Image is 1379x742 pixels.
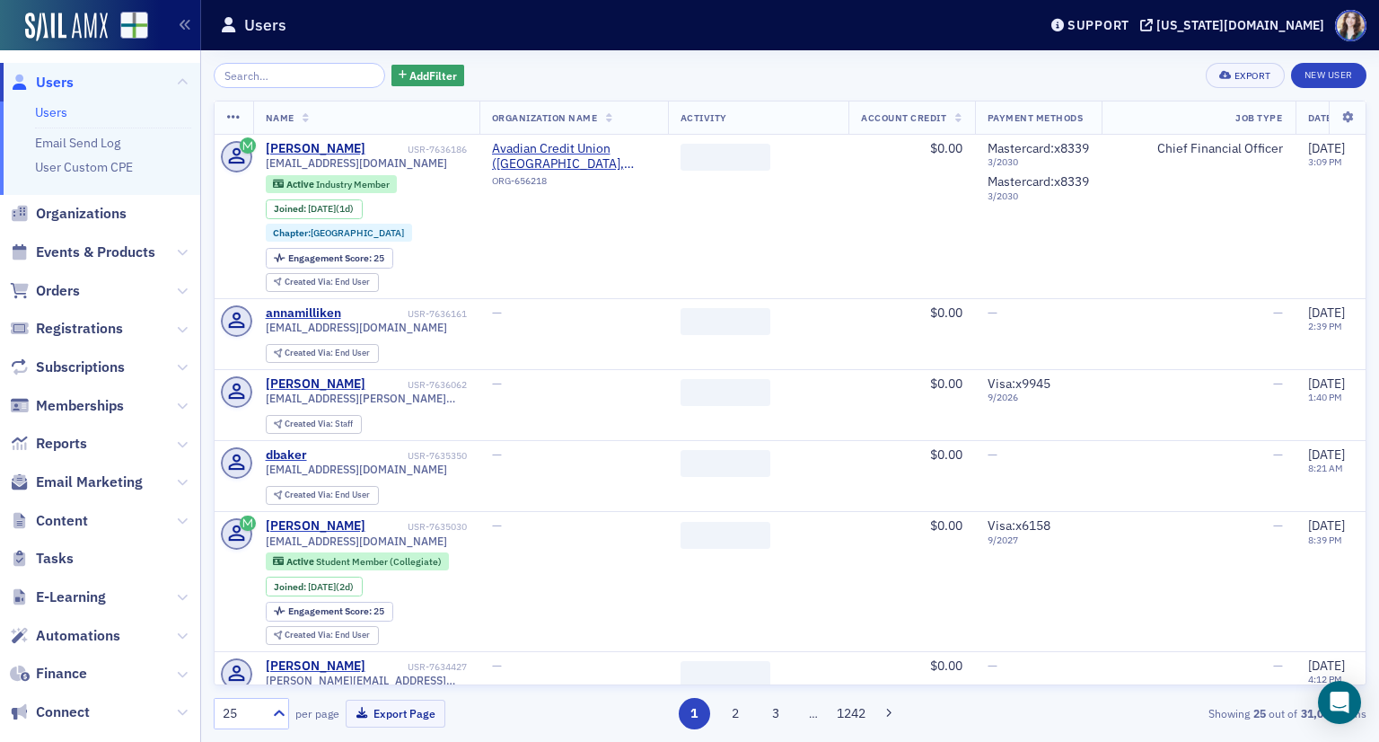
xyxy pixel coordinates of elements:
[391,65,465,87] button: AddFilter
[266,447,307,464] a: dbaker
[25,13,108,41] img: SailAMX
[266,141,365,157] div: [PERSON_NAME]
[10,73,74,93] a: Users
[1114,141,1283,157] div: Chief Financial Officer
[492,175,655,193] div: ORG-656218
[1234,71,1271,81] div: Export
[492,375,502,392] span: —
[988,111,1084,124] span: Payment Methods
[36,204,127,224] span: Organizations
[988,156,1089,168] span: 3 / 2030
[285,278,370,287] div: End User
[274,203,308,215] span: Joined :
[861,111,946,124] span: Account Credit
[10,243,155,262] a: Events & Products
[988,658,997,674] span: —
[1067,17,1129,33] div: Support
[285,489,335,500] span: Created Via :
[286,555,316,568] span: Active
[36,358,125,377] span: Subscriptions
[368,521,467,533] div: USR-7635030
[409,67,457,84] span: Add Filter
[368,661,467,673] div: USR-7634427
[308,203,354,215] div: (1d)
[1273,305,1283,321] span: —
[308,202,336,215] span: [DATE]
[1308,375,1345,392] span: [DATE]
[286,178,316,190] span: Active
[10,549,74,569] a: Tasks
[681,308,770,335] span: ‌
[266,674,467,687] span: [PERSON_NAME][EMAIL_ADDRESS][PERSON_NAME][DOMAIN_NAME]
[274,581,308,593] span: Joined :
[10,319,123,339] a: Registrations
[266,518,365,534] a: [PERSON_NAME]
[273,227,404,239] a: Chapter:[GEOGRAPHIC_DATA]
[988,140,1089,156] span: Mastercard : x8339
[36,587,106,607] span: E-Learning
[10,281,80,301] a: Orders
[310,450,467,462] div: USR-7635350
[681,661,770,688] span: ‌
[266,602,393,622] div: Engagement Score: 25
[1308,391,1342,403] time: 1:40 PM
[1273,517,1283,534] span: —
[36,511,88,531] span: Content
[988,375,1050,392] span: Visa : x9945
[1291,63,1366,88] a: New User
[36,702,90,722] span: Connect
[681,111,727,124] span: Activity
[492,658,502,674] span: —
[266,305,341,322] div: annamilliken
[266,376,365,393] a: [PERSON_NAME]
[10,473,143,492] a: Email Marketing
[266,248,393,268] div: Engagement Score: 25
[35,104,67,120] a: Users
[1273,446,1283,463] span: —
[1308,111,1378,124] span: Date Created
[988,392,1089,403] span: 9 / 2026
[492,111,598,124] span: Organization Name
[266,658,365,675] div: [PERSON_NAME]
[930,658,962,674] span: $0.00
[492,517,502,534] span: —
[36,73,74,93] span: Users
[679,698,710,729] button: 1
[10,204,127,224] a: Organizations
[266,577,363,596] div: Joined: 2025-09-22 00:00:00
[266,321,447,334] span: [EMAIL_ADDRESS][DOMAIN_NAME]
[930,140,962,156] span: $0.00
[36,396,124,416] span: Memberships
[10,626,120,646] a: Automations
[285,276,335,287] span: Created Via :
[1318,681,1361,724] div: Open Intercom Messenger
[316,555,442,568] span: Student Member (Collegiate)
[36,319,123,339] span: Registrations
[836,698,867,729] button: 1242
[266,392,467,405] span: [EMAIL_ADDRESS][PERSON_NAME][DOMAIN_NAME]
[492,305,502,321] span: —
[285,418,335,429] span: Created Via :
[288,253,384,263] div: 25
[988,190,1089,202] span: 3 / 2030
[223,704,262,723] div: 25
[760,698,792,729] button: 3
[266,463,447,476] span: [EMAIL_ADDRESS][DOMAIN_NAME]
[1297,705,1339,721] strong: 31,047
[295,705,339,721] label: per page
[266,626,379,645] div: Created Via: End User
[1308,305,1345,321] span: [DATE]
[266,344,379,363] div: Created Via: End User
[344,308,467,320] div: USR-7636161
[273,178,389,190] a: Active Industry Member
[492,141,655,172] a: Avadian Credit Union ([GEOGRAPHIC_DATA], [GEOGRAPHIC_DATA])
[1140,19,1331,31] button: [US_STATE][DOMAIN_NAME]
[1308,658,1345,674] span: [DATE]
[1308,320,1342,332] time: 2:39 PM
[1308,140,1345,156] span: [DATE]
[988,446,997,463] span: —
[266,415,362,434] div: Created Via: Staff
[273,556,441,568] a: Active Student Member (Collegiate)
[285,347,335,358] span: Created Via :
[288,606,384,616] div: 25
